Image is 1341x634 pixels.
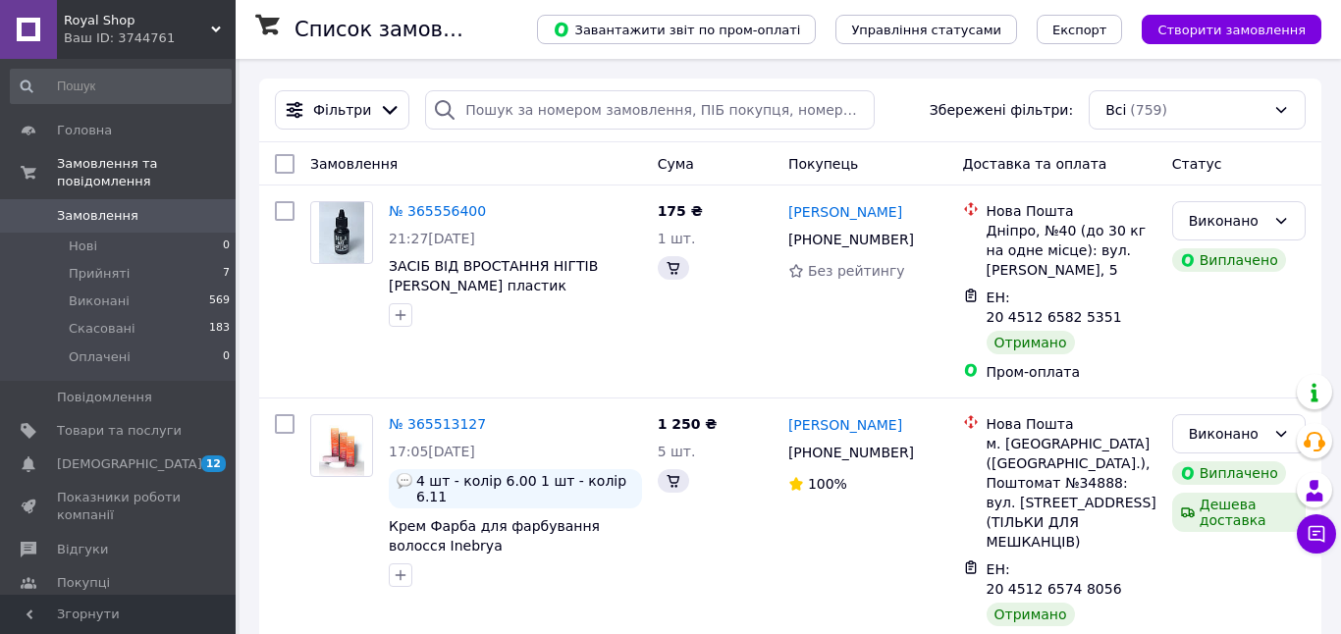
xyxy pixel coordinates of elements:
[1130,102,1167,118] span: (759)
[808,263,905,279] span: Без рейтингу
[1297,514,1336,554] button: Чат з покупцем
[69,348,131,366] span: Оплачені
[57,122,112,139] span: Головна
[1172,493,1306,532] div: Дешева доставка
[313,100,371,120] span: Фільтри
[930,100,1073,120] span: Збережені фільтри:
[416,473,634,504] span: 4 шт - колір 6.00 1 шт - колір 6.11
[64,12,211,29] span: Royal Shop
[389,203,486,219] a: № 365556400
[57,422,182,440] span: Товари та послуги
[1172,461,1286,485] div: Виплачено
[987,290,1122,325] span: ЕН: 20 4512 6582 5351
[223,265,230,283] span: 7
[389,258,598,293] a: ЗАСІБ ВІД ВРОСТАННЯ НІГТІВ [PERSON_NAME] пластик
[425,90,875,130] input: Пошук за номером замовлення, ПІБ покупця, номером телефону, Email, номером накладної
[987,362,1156,382] div: Пром-оплата
[319,415,365,476] img: Фото товару
[209,320,230,338] span: 183
[987,201,1156,221] div: Нова Пошта
[310,414,373,477] a: Фото товару
[553,21,800,38] span: Завантажити звіт по пром-оплаті
[57,207,138,225] span: Замовлення
[57,574,110,592] span: Покупці
[10,69,232,104] input: Пошук
[987,434,1156,552] div: м. [GEOGRAPHIC_DATA] ([GEOGRAPHIC_DATA].), Поштомат №34888: вул. [STREET_ADDRESS] (ТІЛЬКИ ДЛЯ МЕШ...
[397,473,412,489] img: :speech_balloon:
[223,238,230,255] span: 0
[389,231,475,246] span: 21:27[DATE]
[987,221,1156,280] div: Дніпро, №40 (до 30 кг на одне місце): вул. [PERSON_NAME], 5
[57,389,152,406] span: Повідомлення
[658,203,703,219] span: 175 ₴
[1052,23,1107,37] span: Експорт
[1105,100,1126,120] span: Всі
[537,15,816,44] button: Завантажити звіт по пром-оплаті
[658,231,696,246] span: 1 шт.
[963,156,1107,172] span: Доставка та оплата
[987,331,1075,354] div: Отримано
[1172,156,1222,172] span: Статус
[57,489,182,524] span: Показники роботи компанії
[1037,15,1123,44] button: Експорт
[1142,15,1321,44] button: Створити замовлення
[319,202,365,263] img: Фото товару
[658,156,694,172] span: Cума
[1122,21,1321,36] a: Створити замовлення
[851,23,1001,37] span: Управління статусами
[788,415,902,435] a: [PERSON_NAME]
[1157,23,1306,37] span: Створити замовлення
[64,29,236,47] div: Ваш ID: 3744761
[987,414,1156,434] div: Нова Пошта
[658,444,696,459] span: 5 шт.
[389,444,475,459] span: 17:05[DATE]
[201,455,226,472] span: 12
[788,156,858,172] span: Покупець
[389,416,486,432] a: № 365513127
[310,201,373,264] a: Фото товару
[987,603,1075,626] div: Отримано
[1189,210,1265,232] div: Виконано
[658,416,718,432] span: 1 250 ₴
[987,561,1122,597] span: ЕН: 20 4512 6574 8056
[69,265,130,283] span: Прийняті
[835,15,1017,44] button: Управління статусами
[57,155,236,190] span: Замовлення та повідомлення
[310,156,398,172] span: Замовлення
[784,226,918,253] div: [PHONE_NUMBER]
[57,455,202,473] span: [DEMOGRAPHIC_DATA]
[295,18,494,41] h1: Список замовлень
[1172,248,1286,272] div: Виплачено
[784,439,918,466] div: [PHONE_NUMBER]
[389,518,600,554] a: Крем Фарба для фарбування волосся Inebrya
[69,238,97,255] span: Нові
[788,202,902,222] a: [PERSON_NAME]
[69,320,135,338] span: Скасовані
[1189,423,1265,445] div: Виконано
[57,541,108,558] span: Відгуки
[69,292,130,310] span: Виконані
[209,292,230,310] span: 569
[223,348,230,366] span: 0
[808,476,847,492] span: 100%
